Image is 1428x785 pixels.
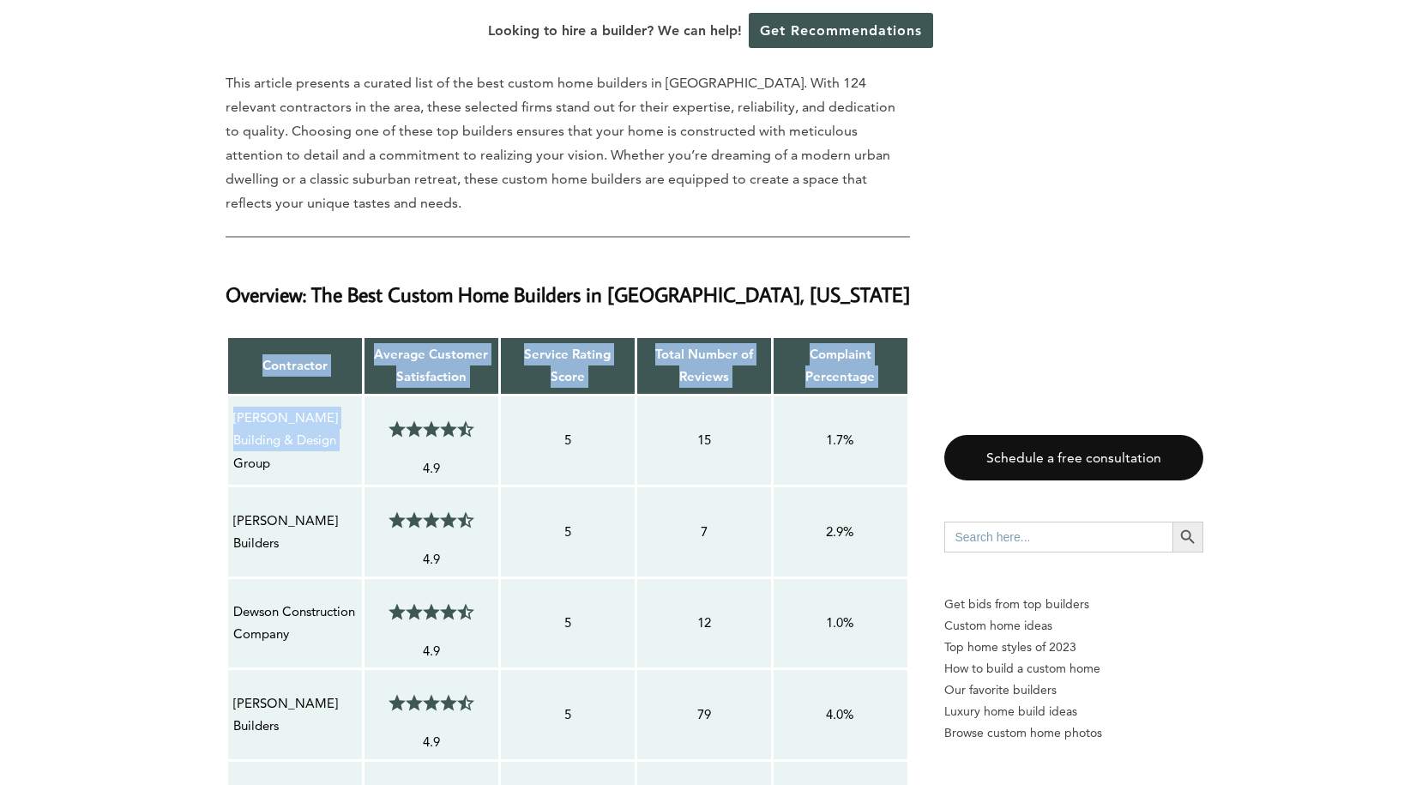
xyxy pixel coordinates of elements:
[642,612,766,634] p: 12
[642,429,766,451] p: 15
[779,703,902,726] p: 4.0%
[642,703,766,726] p: 79
[370,548,493,571] p: 4.9
[226,258,910,310] h3: Overview: The Best Custom Home Builders in [GEOGRAPHIC_DATA], [US_STATE]
[1178,528,1197,546] svg: Search
[370,731,493,753] p: 4.9
[506,521,630,543] p: 5
[944,637,1203,658] a: Top home styles of 2023
[233,692,357,738] p: [PERSON_NAME] Builders
[370,640,493,662] p: 4.9
[506,429,630,451] p: 5
[524,346,611,384] strong: Service Rating Score
[944,679,1203,701] a: Our favorite builders
[226,71,910,215] p: This article presents a curated list of the best custom home builders in [GEOGRAPHIC_DATA]. With ...
[779,612,902,634] p: 1.0%
[506,703,630,726] p: 5
[749,13,933,48] a: Get Recommendations
[779,429,902,451] p: 1.7%
[779,521,902,543] p: 2.9%
[262,357,328,373] strong: Contractor
[642,521,766,543] p: 7
[370,457,493,480] p: 4.9
[944,722,1203,744] a: Browse custom home photos
[233,407,357,474] p: [PERSON_NAME] Building & Design Group
[944,435,1203,480] a: Schedule a free consultation
[944,594,1203,615] p: Get bids from top builders
[655,346,753,384] strong: Total Number of Reviews
[944,658,1203,679] a: How to build a custom home
[944,615,1203,637] a: Custom home ideas
[233,510,357,555] p: [PERSON_NAME] Builders
[944,522,1172,553] input: Search here...
[944,701,1203,722] a: Luxury home build ideas
[233,601,357,646] p: Dewson Construction Company
[805,346,875,384] strong: Complaint Percentage
[506,612,630,634] p: 5
[374,346,488,384] strong: Average Customer Satisfaction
